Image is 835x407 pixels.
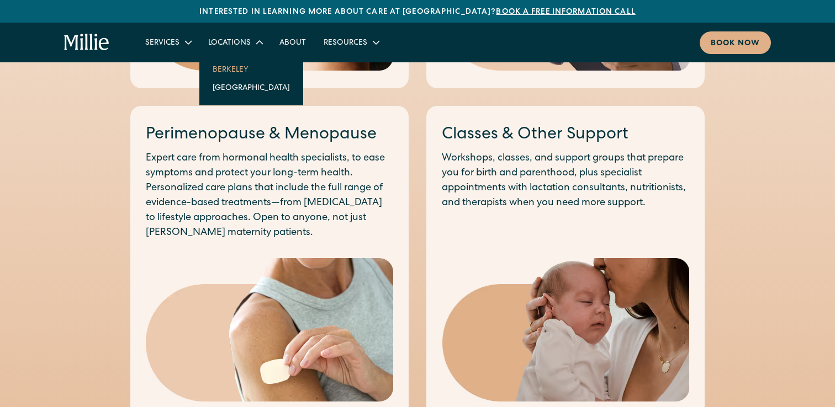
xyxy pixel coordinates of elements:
[204,78,299,97] a: [GEOGRAPHIC_DATA]
[64,34,110,51] a: home
[442,151,689,211] p: Workshops, classes, and support groups that prepare you for birth and parenthood, plus specialist...
[208,38,251,49] div: Locations
[204,60,299,78] a: Berkeley
[146,151,393,240] p: Expert care from hormonal health specialists, to ease symptoms and protect your long-term health....
[146,127,377,143] a: Perimenopause & Menopause
[199,51,303,105] nav: Locations
[136,33,199,51] div: Services
[199,33,271,51] div: Locations
[442,127,628,143] a: Classes & Other Support
[700,31,771,54] a: Book now
[324,38,367,49] div: Resources
[711,38,760,50] div: Book now
[315,33,387,51] div: Resources
[271,33,315,51] a: About
[442,258,689,401] img: Mother gently kissing her newborn's head, capturing a tender moment of love and early bonding in ...
[496,8,635,16] a: Book a free information call
[145,38,179,49] div: Services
